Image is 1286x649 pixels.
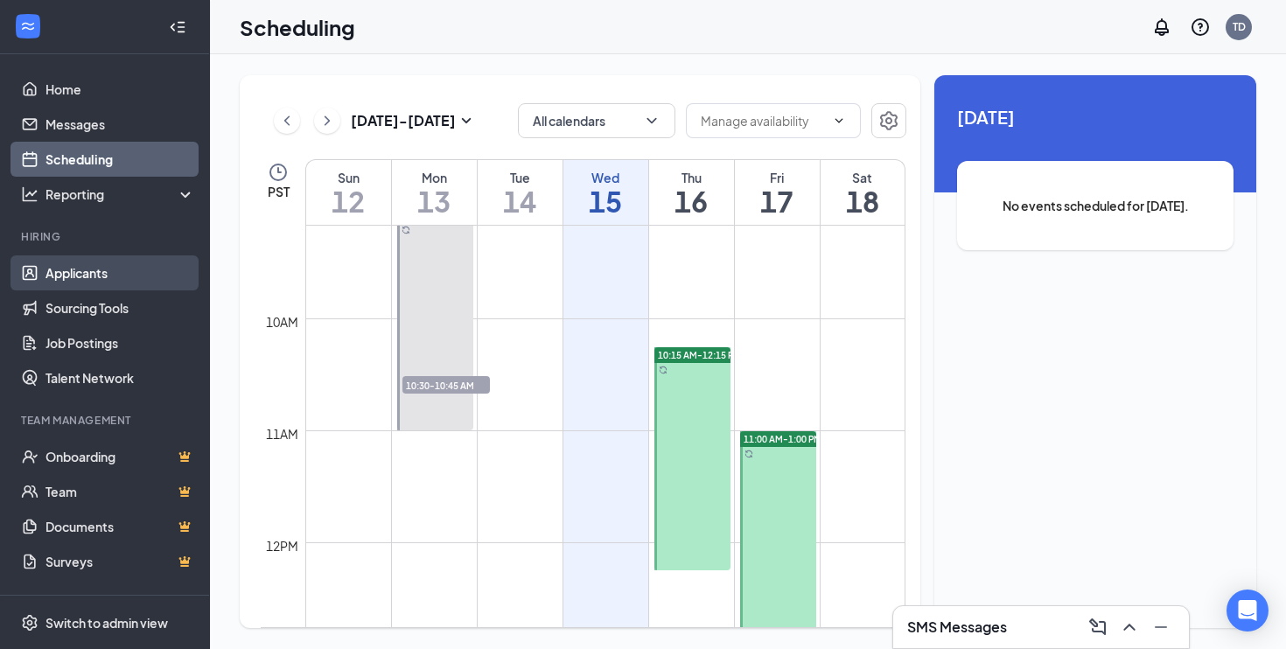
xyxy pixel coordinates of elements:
svg: Collapse [169,18,186,36]
div: Team Management [21,413,192,428]
svg: Settings [21,614,38,632]
div: Thu [649,169,734,186]
input: Manage availability [701,111,825,130]
svg: Settings [878,110,899,131]
a: Home [45,72,195,107]
div: Tue [478,169,563,186]
h3: [DATE] - [DATE] [351,111,456,130]
span: 10:15 AM-12:15 PM [658,349,741,361]
div: Sat [821,169,905,186]
svg: ChevronLeft [278,110,296,131]
a: Talent Network [45,360,195,395]
span: 10:30-10:45 AM [402,376,490,394]
a: Job Postings [45,325,195,360]
a: October 15, 2025 [563,160,648,225]
svg: ChevronUp [1119,617,1140,638]
a: SurveysCrown [45,544,195,579]
a: October 16, 2025 [649,160,734,225]
svg: Sync [402,226,410,234]
button: All calendarsChevronDown [518,103,675,138]
a: TeamCrown [45,474,195,509]
svg: Minimize [1150,617,1171,638]
span: No events scheduled for [DATE]. [992,196,1199,215]
h1: 15 [563,186,648,216]
a: DocumentsCrown [45,509,195,544]
span: [DATE] [957,103,1234,130]
div: 12pm [262,536,302,555]
div: Reporting [45,185,196,203]
div: 10am [262,312,302,331]
h1: 18 [821,186,905,216]
div: Sun [306,169,391,186]
h1: 12 [306,186,391,216]
button: ComposeMessage [1084,613,1112,641]
h3: SMS Messages [907,618,1007,637]
a: October 14, 2025 [478,160,563,225]
svg: Notifications [1151,17,1172,38]
svg: ChevronDown [643,112,660,129]
button: Settings [871,103,906,138]
a: Messages [45,107,195,142]
div: Fri [735,169,820,186]
h1: 13 [392,186,477,216]
svg: WorkstreamLogo [19,17,37,35]
svg: ComposeMessage [1087,617,1108,638]
a: Applicants [45,255,195,290]
a: October 17, 2025 [735,160,820,225]
svg: Sync [744,450,753,458]
h1: 17 [735,186,820,216]
button: ChevronLeft [274,108,300,134]
h1: 16 [649,186,734,216]
svg: Clock [268,162,289,183]
a: October 13, 2025 [392,160,477,225]
div: 11am [262,424,302,443]
span: 11:00 AM-1:00 PM [744,433,821,445]
div: Hiring [21,229,192,244]
a: October 18, 2025 [821,160,905,225]
div: Mon [392,169,477,186]
a: Sourcing Tools [45,290,195,325]
svg: SmallChevronDown [456,110,477,131]
svg: Analysis [21,185,38,203]
span: PST [268,183,290,200]
a: October 12, 2025 [306,160,391,225]
div: Open Intercom Messenger [1227,590,1269,632]
button: ChevronUp [1115,613,1143,641]
h1: Scheduling [240,12,355,42]
div: Wed [563,169,648,186]
svg: Sync [659,366,667,374]
h1: 14 [478,186,563,216]
svg: ChevronDown [832,114,846,128]
a: Scheduling [45,142,195,177]
a: OnboardingCrown [45,439,195,474]
button: Minimize [1147,613,1175,641]
div: TD [1233,19,1246,34]
div: Switch to admin view [45,614,168,632]
svg: ChevronRight [318,110,336,131]
button: ChevronRight [314,108,340,134]
svg: QuestionInfo [1190,17,1211,38]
